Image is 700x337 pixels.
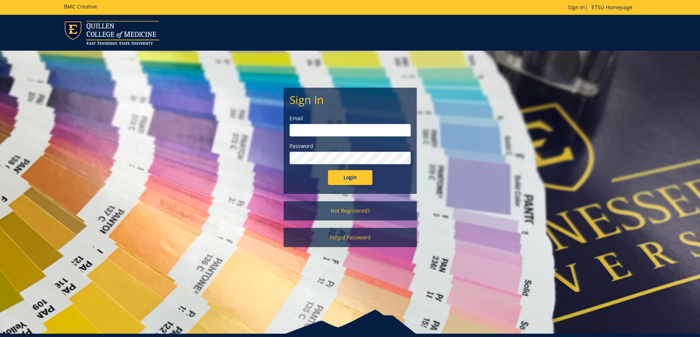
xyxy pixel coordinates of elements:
img: ETSU logo [64,21,159,45]
a: Not Registered? [284,201,417,220]
a: Sign In [568,4,585,11]
h5: BMC Creative [64,4,97,9]
label: Password [290,142,411,150]
h2: Sign In [290,94,411,106]
p: | [568,4,636,11]
input: Login [328,170,372,185]
a: Forgot Password [284,228,417,247]
a: ETSU Homepage [588,4,636,11]
label: Email [290,115,411,122]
